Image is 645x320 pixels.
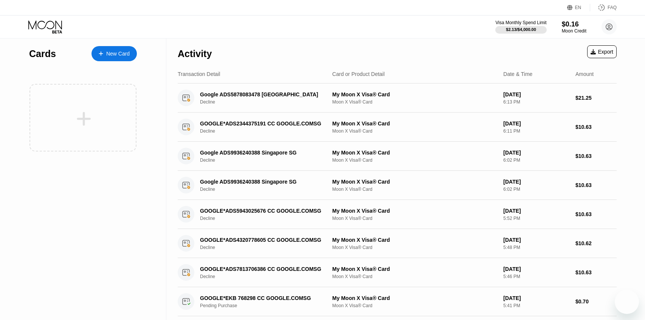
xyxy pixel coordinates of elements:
div: 5:46 PM [503,274,569,279]
div: [DATE] [503,237,569,243]
div: 6:11 PM [503,128,569,134]
div: Date & Time [503,71,532,77]
div: Visa Monthly Spend Limit [495,20,546,25]
div: Google ADS5878083478 [GEOGRAPHIC_DATA] [200,91,324,97]
div: Amount [575,71,594,77]
div: $21.25 [575,95,617,101]
div: New Card [91,46,137,61]
div: My Moon X Visa® Card [332,179,497,185]
div: Google ADS5878083478 [GEOGRAPHIC_DATA]DeclineMy Moon X Visa® CardMoon X Visa® Card[DATE]6:13 PM$2... [178,83,617,113]
div: My Moon X Visa® Card [332,121,497,127]
div: GOOGLE*ADS7813706386 CC GOOGLE.COMSGDeclineMy Moon X Visa® CardMoon X Visa® Card[DATE]5:46 PM$10.63 [178,258,617,287]
div: Visa Monthly Spend Limit$2.13/$4,000.00 [495,20,546,34]
div: $10.63 [575,211,617,217]
div: Moon X Visa® Card [332,99,497,105]
div: [DATE] [503,266,569,272]
div: [DATE] [503,179,569,185]
div: GOOGLE*ADS4320778605 CC GOOGLE.COMSGDeclineMy Moon X Visa® CardMoon X Visa® Card[DATE]5:48 PM$10.62 [178,229,617,258]
div: Google ADS9936240388 Singapore SGDeclineMy Moon X Visa® CardMoon X Visa® Card[DATE]6:02 PM$10.63 [178,142,617,171]
div: Moon Credit [562,28,586,34]
div: Decline [200,158,334,163]
div: $2.13 / $4,000.00 [506,27,536,32]
div: Decline [200,128,334,134]
div: [DATE] [503,295,569,301]
div: Pending Purchase [200,303,334,308]
iframe: Button to launch messaging window [615,290,639,314]
div: Moon X Visa® Card [332,303,497,308]
div: Export [591,49,613,55]
div: [DATE] [503,121,569,127]
div: GOOGLE*ADS2344375191 CC GOOGLE.COMSG [200,121,324,127]
div: GOOGLE*ADS7813706386 CC GOOGLE.COMSG [200,266,324,272]
div: GOOGLE*ADS2344375191 CC GOOGLE.COMSGDeclineMy Moon X Visa® CardMoon X Visa® Card[DATE]6:11 PM$10.63 [178,113,617,142]
div: My Moon X Visa® Card [332,237,497,243]
div: FAQ [590,4,617,11]
div: $0.16 [562,20,586,28]
div: Moon X Visa® Card [332,216,497,221]
div: Decline [200,245,334,250]
div: EN [575,5,581,10]
div: GOOGLE*EKB 768298 CC GOOGLE.COMSG [200,295,324,301]
div: Decline [200,187,334,192]
div: $10.63 [575,124,617,130]
div: Moon X Visa® Card [332,128,497,134]
div: Card or Product Detail [332,71,385,77]
div: $0.16Moon Credit [562,20,586,34]
div: Moon X Visa® Card [332,245,497,250]
div: Decline [200,274,334,279]
div: Decline [200,99,334,105]
div: New Card [106,51,130,57]
div: GOOGLE*ADS4320778605 CC GOOGLE.COMSG [200,237,324,243]
div: Moon X Visa® Card [332,274,497,279]
div: $10.62 [575,240,617,246]
div: My Moon X Visa® Card [332,295,497,301]
div: $10.63 [575,269,617,275]
div: Export [587,45,617,58]
div: My Moon X Visa® Card [332,150,497,156]
div: 6:02 PM [503,158,569,163]
div: [DATE] [503,91,569,97]
div: $0.70 [575,298,617,305]
div: EN [567,4,590,11]
div: $10.63 [575,182,617,188]
div: Transaction Detail [178,71,220,77]
div: Moon X Visa® Card [332,187,497,192]
div: 6:13 PM [503,99,569,105]
div: Google ADS9936240388 Singapore SG [200,179,324,185]
div: Activity [178,48,212,59]
div: Cards [29,48,56,59]
div: Google ADS9936240388 Singapore SGDeclineMy Moon X Visa® CardMoon X Visa® Card[DATE]6:02 PM$10.63 [178,171,617,200]
div: [DATE] [503,150,569,156]
div: Decline [200,216,334,221]
div: [DATE] [503,208,569,214]
div: 5:48 PM [503,245,569,250]
div: GOOGLE*ADS5943025676 CC GOOGLE.COMSGDeclineMy Moon X Visa® CardMoon X Visa® Card[DATE]5:52 PM$10.63 [178,200,617,229]
div: My Moon X Visa® Card [332,208,497,214]
div: 6:02 PM [503,187,569,192]
div: My Moon X Visa® Card [332,266,497,272]
div: 5:41 PM [503,303,569,308]
div: Moon X Visa® Card [332,158,497,163]
div: My Moon X Visa® Card [332,91,497,97]
div: GOOGLE*EKB 768298 CC GOOGLE.COMSGPending PurchaseMy Moon X Visa® CardMoon X Visa® Card[DATE]5:41 ... [178,287,617,316]
div: FAQ [608,5,617,10]
div: $10.63 [575,153,617,159]
div: 5:52 PM [503,216,569,221]
div: GOOGLE*ADS5943025676 CC GOOGLE.COMSG [200,208,324,214]
div: Google ADS9936240388 Singapore SG [200,150,324,156]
